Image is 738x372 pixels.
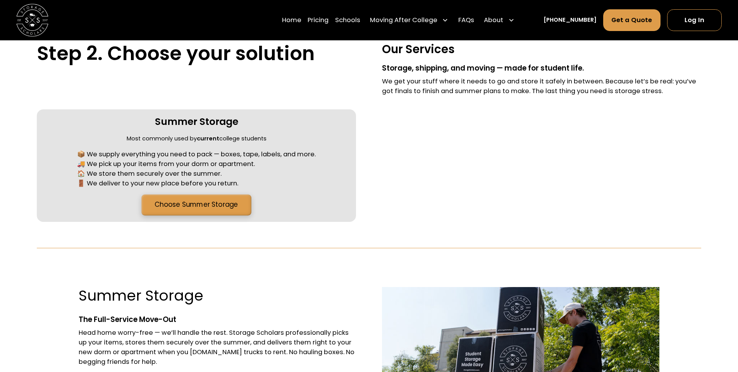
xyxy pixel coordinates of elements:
a: Log In [667,9,722,31]
div: Storage, shipping, and moving — made for student life. [382,63,701,74]
a: FAQs [458,9,474,31]
a: home [16,4,48,36]
div: About [484,16,503,25]
div: The Full-Service Move-Out [79,314,356,325]
h3: Summer Storage [155,116,238,128]
a: Get a Quote [603,9,661,31]
div: Head home worry-free — we’ll handle the rest. Storage Scholars professionally picks up your items... [79,328,356,367]
img: Storage Scholars main logo [16,4,48,36]
a: Choose Summer Storage [142,195,251,216]
div: We get your stuff where it needs to go and store it safely in between. Because let’s be real: you... [382,77,701,96]
h3: Our Services [382,42,701,57]
strong: current [197,135,219,142]
a: Schools [335,9,360,31]
div: Most commonly used by college students [127,135,267,143]
div: Moving After College [367,9,452,31]
div: Moving After College [370,16,437,25]
a: Pricing [308,9,329,31]
div: 📦 We supply everything you need to pack — boxes, tape, labels, and more. 🚚 We pick up your items ... [77,150,316,189]
h2: Step 2. Choose your solution [37,42,356,65]
a: [PHONE_NUMBER] [544,16,597,24]
h3: Summer Storage [79,287,203,305]
a: Home [282,9,301,31]
div: About [481,9,518,31]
